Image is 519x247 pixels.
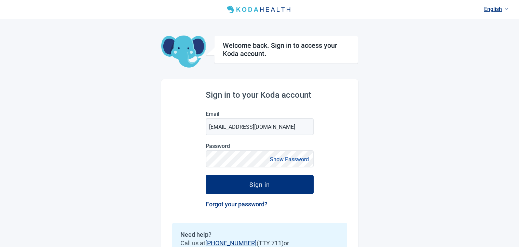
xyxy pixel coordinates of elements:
img: Koda Health [224,4,295,15]
span: down [505,8,508,11]
label: Email [206,111,314,117]
a: [PHONE_NUMBER] [205,239,257,247]
a: Forgot your password? [206,201,268,208]
span: Call us at (TTY 711) or [180,239,339,247]
a: Current language: English [481,3,511,15]
button: Sign in [206,175,314,194]
h1: Welcome back. Sign in to access your Koda account. [223,41,350,58]
label: Password [206,143,314,149]
h2: Need help? [180,231,339,238]
button: Show Password [268,155,311,164]
img: Koda Elephant [161,36,206,68]
h2: Sign in to your Koda account [206,90,314,100]
div: Sign in [249,181,270,188]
